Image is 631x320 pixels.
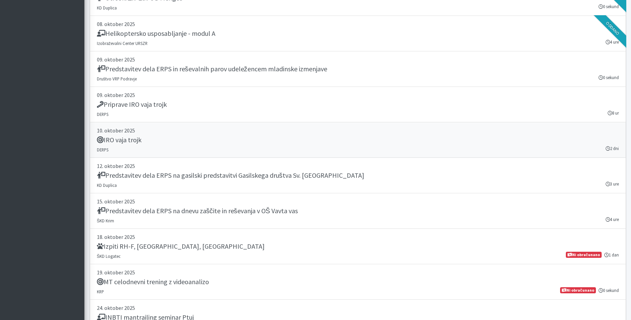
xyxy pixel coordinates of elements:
[90,122,626,158] a: 10. oktober 2025 IRO vaja trojk DERPS 2 dni
[606,181,619,187] small: 3 ure
[97,41,148,46] small: Izobraževalni Center URSZR
[90,51,626,87] a: 09. oktober 2025 Predstavitev dela ERPS in reševalnih parov udeležencem mladinske izmenjave Društ...
[608,110,619,116] small: 8 ur
[97,253,121,259] small: ŠKD Logatec
[90,193,626,229] a: 15. oktober 2025 Predstavitev dela ERPS na dnevu zaščite in reševanja v OŠ Vavta vas ŠKD Krim 4 ure
[90,87,626,122] a: 09. oktober 2025 Priprave IRO vaja trojk DERPS 8 ur
[97,55,619,64] p: 09. oktober 2025
[90,16,626,51] a: 08. oktober 2025 Helikoptersko usposabljanje - modul A Izobraževalni Center URSZR 4 ure Oddano
[97,278,209,286] h5: MT celodnevni trening z videoanalizo
[97,289,104,294] small: KRP
[90,264,626,300] a: 19. oktober 2025 MT celodnevni trening z videoanalizo KRP 0 sekund Ni obračunano
[606,145,619,152] small: 2 dni
[97,268,619,276] p: 19. oktober 2025
[97,91,619,99] p: 09. oktober 2025
[97,112,108,117] small: DERPS
[97,126,619,134] p: 10. oktober 2025
[97,100,167,108] h5: Priprave IRO vaja trojk
[97,197,619,205] p: 15. oktober 2025
[97,65,327,73] h5: Predstavitev dela ERPS in reševalnih parov udeležencem mladinske izmenjave
[90,158,626,193] a: 12. oktober 2025 Predstavitev dela ERPS na gasilski predstavitvi Gasilskega društva Sv. [GEOGRAPH...
[90,229,626,264] a: 18. oktober 2025 Izpiti RH-F, [GEOGRAPHIC_DATA], [GEOGRAPHIC_DATA] ŠKD Logatec 1 dan Ni obračunano
[97,171,364,179] h5: Predstavitev dela ERPS na gasilski predstavitvi Gasilskega društva Sv. [GEOGRAPHIC_DATA]
[97,233,619,241] p: 18. oktober 2025
[97,76,137,81] small: Društvo VRP Podravje
[97,218,114,223] small: ŠKD Krim
[97,29,215,38] h5: Helikoptersko usposabljanje - modul A
[97,136,141,144] h5: IRO vaja trojk
[97,20,619,28] p: 08. oktober 2025
[97,5,117,10] small: KD Duplica
[97,242,265,250] h5: Izpiti RH-F, [GEOGRAPHIC_DATA], [GEOGRAPHIC_DATA]
[599,74,619,81] small: 0 sekund
[566,252,601,258] span: Ni obračunano
[604,252,619,258] small: 1 dan
[599,287,619,294] small: 0 sekund
[97,304,619,312] p: 24. oktober 2025
[606,216,619,223] small: 4 ure
[560,287,596,293] span: Ni obračunano
[97,207,298,215] h5: Predstavitev dela ERPS na dnevu zaščite in reševanja v OŠ Vavta vas
[97,182,117,188] small: KD Duplica
[97,147,108,152] small: DERPS
[97,162,619,170] p: 12. oktober 2025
